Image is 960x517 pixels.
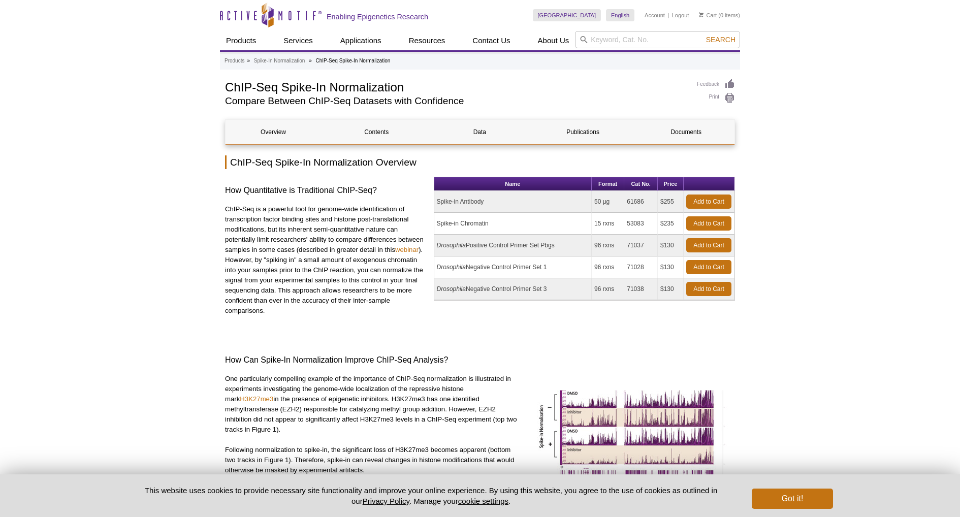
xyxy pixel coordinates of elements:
[434,191,592,213] td: Spike-in Antibody
[667,9,669,21] li: |
[624,278,658,300] td: 71038
[309,58,312,63] li: »
[533,9,601,21] a: [GEOGRAPHIC_DATA]
[645,12,665,19] a: Account
[592,177,624,191] th: Format
[225,445,518,475] p: Following normalization to spike-in, the significant loss of H3K27me3 becomes apparent (bottom tw...
[437,285,466,293] i: Drosophila
[225,354,735,366] h3: How Can Spike-In Normalization Improve ChIP-Seq Analysis?
[277,31,319,50] a: Services
[706,36,735,44] span: Search
[434,177,592,191] th: Name
[658,235,684,256] td: $130
[699,12,717,19] a: Cart
[672,12,689,19] a: Logout
[334,31,388,50] a: Applications
[437,264,466,271] i: Drosophila
[532,31,575,50] a: About Us
[606,9,634,21] a: English
[658,278,684,300] td: $130
[638,120,734,144] a: Documents
[434,278,592,300] td: Negative Control Primer Set 3
[686,282,731,296] a: Add to Cart
[240,395,273,403] a: H3K27me3
[658,191,684,213] td: $255
[225,56,244,66] a: Products
[703,35,739,44] button: Search
[225,374,518,435] p: One particularly compelling example of the importance of ChIP-Seq normalization is illustrated in...
[434,235,592,256] td: Positive Control Primer Set Pbgs
[225,184,426,197] h3: How Quantitative is Traditional ChIP-Seq?
[247,58,250,63] li: »
[395,246,419,253] a: webinar
[592,191,624,213] td: 50 µg
[575,31,740,48] input: Keyword, Cat. No.
[220,31,262,50] a: Products
[658,256,684,278] td: $130
[432,120,527,144] a: Data
[458,497,508,505] button: cookie settings
[686,195,731,209] a: Add to Cart
[316,58,391,63] li: ChIP-Seq Spike-In Normalization
[403,31,452,50] a: Resources
[699,12,703,17] img: Your Cart
[699,9,740,21] li: (0 items)
[225,96,687,106] h2: Compare Between ChIP-Seq Datasets with Confidence
[329,120,424,144] a: Contents
[686,260,731,274] a: Add to Cart
[686,238,731,252] a: Add to Cart
[327,12,428,21] h2: Enabling Epigenetics Research
[658,177,684,191] th: Price
[363,497,409,505] a: Privacy Policy
[592,256,624,278] td: 96 rxns
[529,374,732,501] img: ChIP Normalization reveals changes in H3K27me3 levels following treatment with EZH2 inhibitor.
[254,56,305,66] a: Spike-In Normalization
[225,204,426,316] p: ChIP-Seq is a powerful tool for genome-wide identification of transcription factor binding sites ...
[226,120,321,144] a: Overview
[127,485,735,506] p: This website uses cookies to provide necessary site functionality and improve your online experie...
[434,256,592,278] td: Negative Control Primer Set 1
[686,216,731,231] a: Add to Cart
[592,235,624,256] td: 96 rxns
[624,191,658,213] td: 61686
[624,177,658,191] th: Cat No.
[535,120,631,144] a: Publications
[697,92,735,104] a: Print
[437,242,466,249] i: Drosophila
[225,79,687,94] h1: ChIP-Seq Spike-In Normalization
[225,155,735,169] h2: ChIP-Seq Spike-In Normalization Overview
[752,489,833,509] button: Got it!
[658,213,684,235] td: $235
[697,79,735,90] a: Feedback
[592,278,624,300] td: 96 rxns
[592,213,624,235] td: 15 rxns
[624,213,658,235] td: 53083
[466,31,516,50] a: Contact Us
[434,213,592,235] td: Spike-in Chromatin
[624,256,658,278] td: 71028
[624,235,658,256] td: 71037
